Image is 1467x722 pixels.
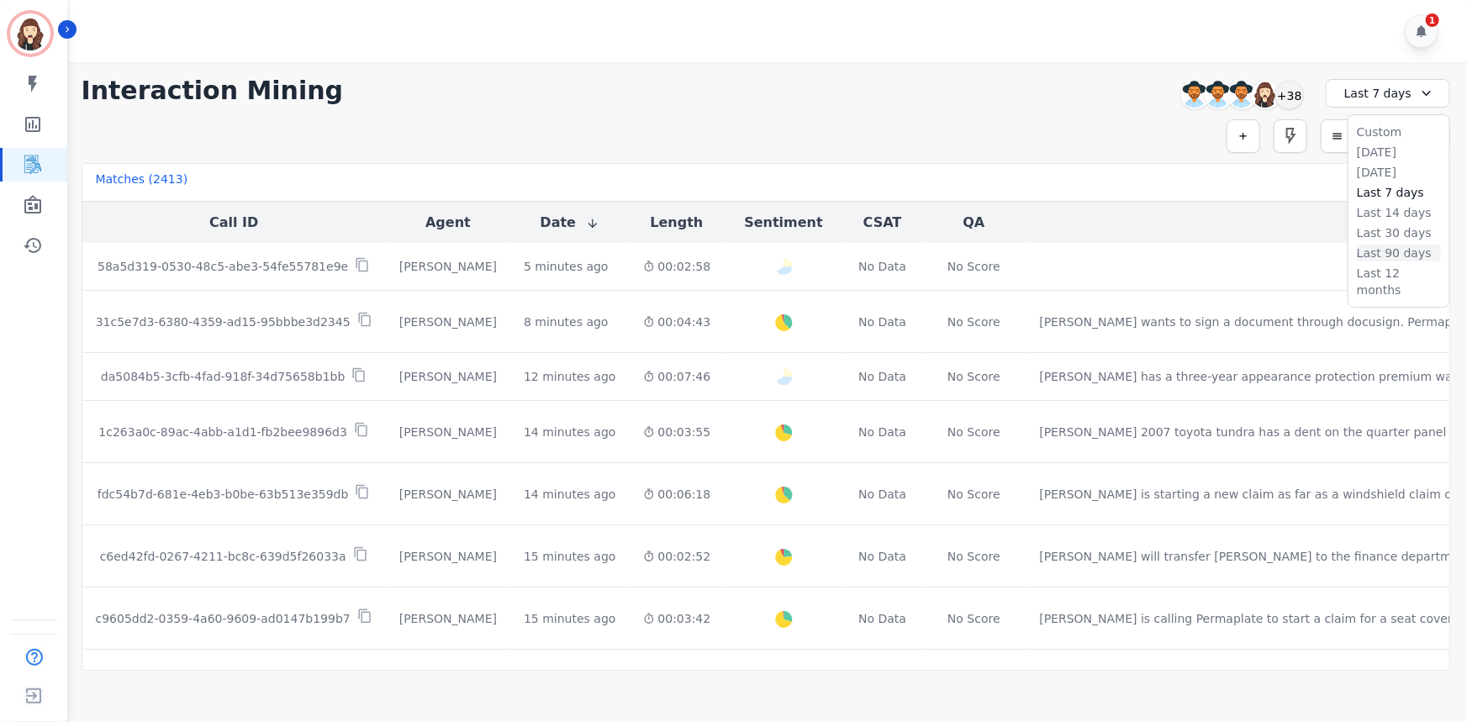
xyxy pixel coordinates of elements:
div: [PERSON_NAME] [399,258,497,275]
div: No Score [947,548,1000,565]
li: Last 14 days [1357,204,1441,221]
button: CSAT [863,213,902,233]
p: fdc54b7d-681e-4eb3-b0be-63b513e359db [98,486,349,503]
p: c9605dd2-0359-4a60-9609-ad0147b199b7 [96,610,351,627]
div: No Data [857,548,909,565]
div: 00:03:42 [643,610,711,627]
p: c6ed42fd-0267-4211-bc8c-639d5f26033a [100,548,346,565]
div: [PERSON_NAME] [399,368,497,385]
button: Date [541,213,600,233]
li: Last 7 days [1357,184,1441,201]
div: 15 minutes ago [524,548,615,565]
button: Length [650,213,703,233]
div: No Data [857,486,909,503]
div: No Score [947,314,1000,330]
div: 00:02:52 [643,548,711,565]
div: No Score [947,486,1000,503]
div: [PERSON_NAME] [399,424,497,440]
button: QA [963,213,984,233]
div: 00:02:58 [643,258,711,275]
div: 00:07:46 [643,368,711,385]
p: da5084b5-3cfb-4fad-918f-34d75658b1bb [101,368,346,385]
li: Last 12 months [1357,265,1441,298]
div: No Score [947,368,1000,385]
div: No Score [947,610,1000,627]
div: 00:06:18 [643,486,711,503]
div: [PERSON_NAME] [399,314,497,330]
h1: Interaction Mining [82,76,344,106]
div: No Data [857,258,909,275]
div: [PERSON_NAME] [399,548,497,565]
button: Agent [425,213,471,233]
div: No Data [857,610,909,627]
li: [DATE] [1357,144,1441,161]
div: No Data [857,368,909,385]
li: Last 30 days [1357,224,1441,241]
div: No Data [857,314,909,330]
div: 00:04:43 [643,314,711,330]
div: [PERSON_NAME] [399,610,497,627]
div: Matches ( 2413 ) [96,171,188,194]
p: 58a5d319-0530-48c5-abe3-54fe55781e9e [98,258,348,275]
div: 5 minutes ago [524,258,609,275]
div: 1 [1426,13,1439,27]
div: 8 minutes ago [524,314,609,330]
p: 31c5e7d3-6380-4359-ad15-95bbbe3d2345 [96,314,351,330]
div: [PERSON_NAME] [399,486,497,503]
div: 14 minutes ago [524,424,615,440]
div: 15 minutes ago [524,610,615,627]
div: No Score [947,424,1000,440]
div: No Data [857,424,909,440]
li: Last 90 days [1357,245,1441,261]
div: 12 minutes ago [524,368,615,385]
div: +38 [1275,81,1304,109]
div: 14 minutes ago [524,486,615,503]
div: No Score [947,258,1000,275]
button: Sentiment [744,213,822,233]
p: 1c263a0c-89ac-4abb-a1d1-fb2bee9896d3 [98,424,347,440]
div: Last 7 days [1326,79,1450,108]
img: Bordered avatar [10,13,50,54]
li: Custom [1357,124,1441,140]
li: [DATE] [1357,164,1441,181]
button: Call ID [209,213,258,233]
div: 00:03:55 [643,424,711,440]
